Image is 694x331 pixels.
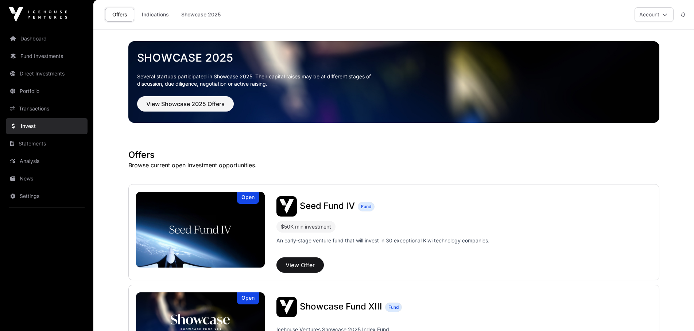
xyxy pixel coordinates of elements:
span: Showcase Fund XIII [300,301,382,312]
button: View Showcase 2025 Offers [137,96,234,112]
span: Seed Fund IV [300,200,355,211]
a: Dashboard [6,31,88,47]
a: Showcase 2025 [137,51,651,64]
a: Showcase 2025 [177,8,225,22]
span: View Showcase 2025 Offers [146,100,225,108]
a: Fund Investments [6,48,88,64]
a: Direct Investments [6,66,88,82]
a: Indications [137,8,174,22]
h1: Offers [128,149,659,161]
a: Seed Fund IVOpen [136,192,265,268]
a: News [6,171,88,187]
a: Settings [6,188,88,204]
a: Seed Fund IV [300,202,355,211]
button: View Offer [276,257,324,273]
a: Transactions [6,101,88,117]
img: Seed Fund IV [276,196,297,217]
img: Showcase 2025 [128,41,659,123]
img: Icehouse Ventures Logo [9,7,67,22]
div: $50K min investment [281,222,331,231]
a: Statements [6,136,88,152]
a: View Showcase 2025 Offers [137,104,234,111]
a: Invest [6,118,88,134]
a: Portfolio [6,83,88,99]
a: Analysis [6,153,88,169]
img: Seed Fund IV [136,192,265,268]
div: $50K min investment [276,221,336,233]
a: Showcase Fund XIII [300,302,382,312]
span: Fund [361,204,371,210]
p: An early-stage venture fund that will invest in 30 exceptional Kiwi technology companies. [276,237,489,244]
p: Several startups participated in Showcase 2025. Their capital raises may be at different stages o... [137,73,382,87]
iframe: Chat Widget [658,296,694,331]
span: Fund [388,304,399,310]
button: Account [635,7,674,22]
div: Open [237,192,259,204]
img: Showcase Fund XIII [276,297,297,317]
a: Offers [105,8,134,22]
p: Browse current open investment opportunities. [128,161,659,170]
div: Open [237,292,259,304]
